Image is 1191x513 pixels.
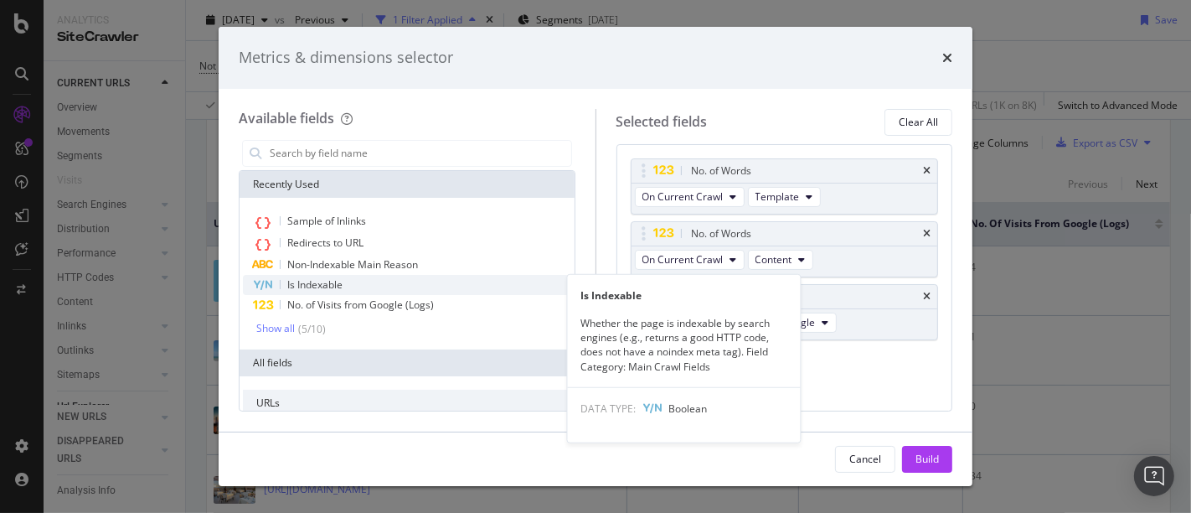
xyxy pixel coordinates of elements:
[616,112,708,132] div: Selected fields
[287,236,363,250] span: Redirects to URL
[219,27,972,486] div: modal
[568,288,801,303] div: Is Indexable
[295,322,326,336] div: ( 5 / 10 )
[755,252,792,267] span: Content
[899,115,938,129] div: Clear All
[635,250,745,270] button: On Current Crawl
[240,171,575,198] div: Recently Used
[581,402,637,416] span: DATA TYPE:
[631,158,939,215] div: No. of WordstimesOn Current CrawlTemplate
[748,187,821,207] button: Template
[942,47,952,69] div: times
[268,141,571,166] input: Search by field name
[748,250,813,270] button: Content
[239,47,453,69] div: Metrics & dimensions selector
[568,316,801,374] div: Whether the page is indexable by search engines (e.g., returns a good HTTP code, does not have a ...
[1134,456,1174,496] div: Open Intercom Messenger
[923,229,931,239] div: times
[923,292,931,302] div: times
[849,452,881,466] div: Cancel
[631,221,939,277] div: No. of WordstimesOn Current CrawlContent
[287,257,418,272] span: Non-Indexable Main Reason
[287,214,366,228] span: Sample of Inlinks
[884,109,952,136] button: Clear All
[755,189,800,204] span: Template
[240,350,575,376] div: All fields
[635,187,745,207] button: On Current Crawl
[239,109,334,127] div: Available fields
[669,402,708,416] span: Boolean
[692,163,752,179] div: No. of Words
[835,446,895,473] button: Cancel
[692,225,752,242] div: No. of Words
[923,166,931,176] div: times
[642,189,724,204] span: On Current Crawl
[915,452,939,466] div: Build
[243,390,571,417] div: URLs
[902,446,952,473] button: Build
[287,298,434,312] span: No. of Visits from Google (Logs)
[287,277,343,292] span: Is Indexable
[642,252,724,267] span: On Current Crawl
[256,323,295,334] div: Show all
